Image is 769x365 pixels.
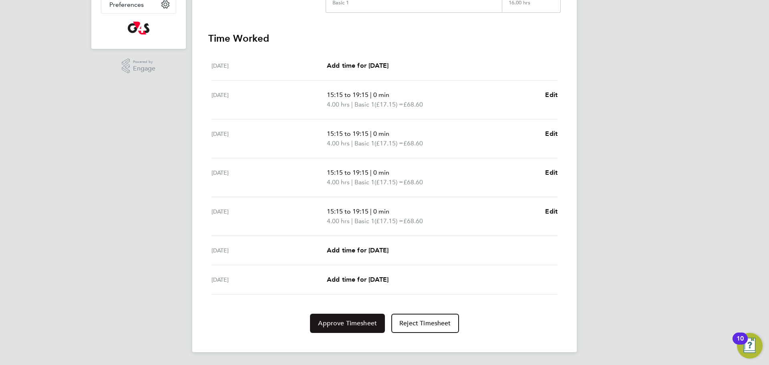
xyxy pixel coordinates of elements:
[109,1,144,8] span: Preferences
[403,139,423,147] span: £68.60
[373,169,389,176] span: 0 min
[351,217,353,225] span: |
[211,129,327,148] div: [DATE]
[370,169,372,176] span: |
[391,314,459,333] button: Reject Timesheet
[545,168,558,177] a: Edit
[403,101,423,108] span: £68.60
[211,90,327,109] div: [DATE]
[133,65,155,72] span: Engage
[327,139,350,147] span: 4.00 hrs
[370,130,372,137] span: |
[403,178,423,186] span: £68.60
[545,130,558,137] span: Edit
[545,208,558,215] span: Edit
[327,62,389,69] span: Add time for [DATE]
[354,177,374,187] span: Basic 1
[351,101,353,108] span: |
[327,101,350,108] span: 4.00 hrs
[122,58,156,74] a: Powered byEngage
[327,276,389,283] span: Add time for [DATE]
[208,32,561,45] h3: Time Worked
[133,58,155,65] span: Powered by
[374,178,403,186] span: (£17.15) =
[373,208,389,215] span: 0 min
[354,139,374,148] span: Basic 1
[373,130,389,137] span: 0 min
[370,91,372,99] span: |
[327,91,368,99] span: 15:15 to 19:15
[370,208,372,215] span: |
[327,275,389,284] a: Add time for [DATE]
[128,22,149,34] img: g4s-logo-retina.png
[351,139,353,147] span: |
[373,91,389,99] span: 0 min
[737,333,763,359] button: Open Resource Center, 10 new notifications
[327,208,368,215] span: 15:15 to 19:15
[327,178,350,186] span: 4.00 hrs
[318,319,377,327] span: Approve Timesheet
[211,246,327,255] div: [DATE]
[545,90,558,100] a: Edit
[545,207,558,216] a: Edit
[327,130,368,137] span: 15:15 to 19:15
[211,61,327,71] div: [DATE]
[351,178,353,186] span: |
[211,168,327,187] div: [DATE]
[327,246,389,254] span: Add time for [DATE]
[354,100,374,109] span: Basic 1
[374,217,403,225] span: (£17.15) =
[327,246,389,255] a: Add time for [DATE]
[545,129,558,139] a: Edit
[399,319,451,327] span: Reject Timesheet
[327,217,350,225] span: 4.00 hrs
[327,169,368,176] span: 15:15 to 19:15
[211,207,327,226] div: [DATE]
[211,275,327,284] div: [DATE]
[354,216,374,226] span: Basic 1
[101,22,176,34] a: Go to home page
[545,169,558,176] span: Edit
[403,217,423,225] span: £68.60
[327,61,389,71] a: Add time for [DATE]
[737,339,744,349] div: 10
[310,314,385,333] button: Approve Timesheet
[374,139,403,147] span: (£17.15) =
[545,91,558,99] span: Edit
[374,101,403,108] span: (£17.15) =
